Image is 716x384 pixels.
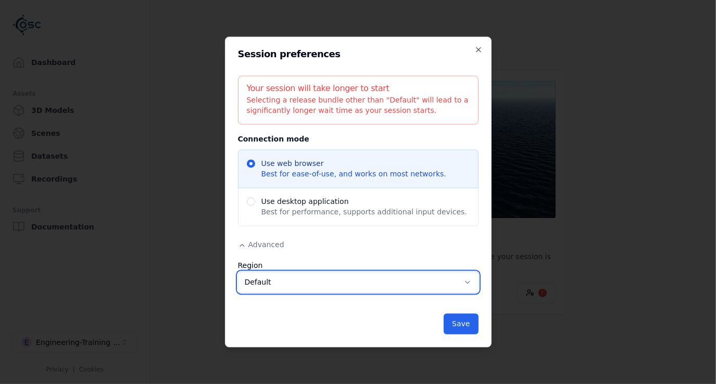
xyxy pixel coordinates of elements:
[261,207,467,217] span: Best for performance, supports additional input devices.
[238,133,309,146] legend: Connection mode
[261,159,446,169] span: Use web browser
[261,169,446,180] span: Best for ease-of-use, and works on most networks.
[238,150,479,188] span: Use web browser
[248,241,284,249] span: Advanced
[238,262,263,270] label: Region
[238,50,479,59] h2: Session preferences
[238,240,284,250] button: Advanced
[247,85,470,93] h5: Your session will take longer to start
[247,95,470,116] div: Selecting a release bundle other than "Default" will lead to a significantly longer wait time as ...
[444,314,478,335] button: Save
[238,188,479,226] span: Use desktop application
[261,197,467,207] span: Use desktop application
